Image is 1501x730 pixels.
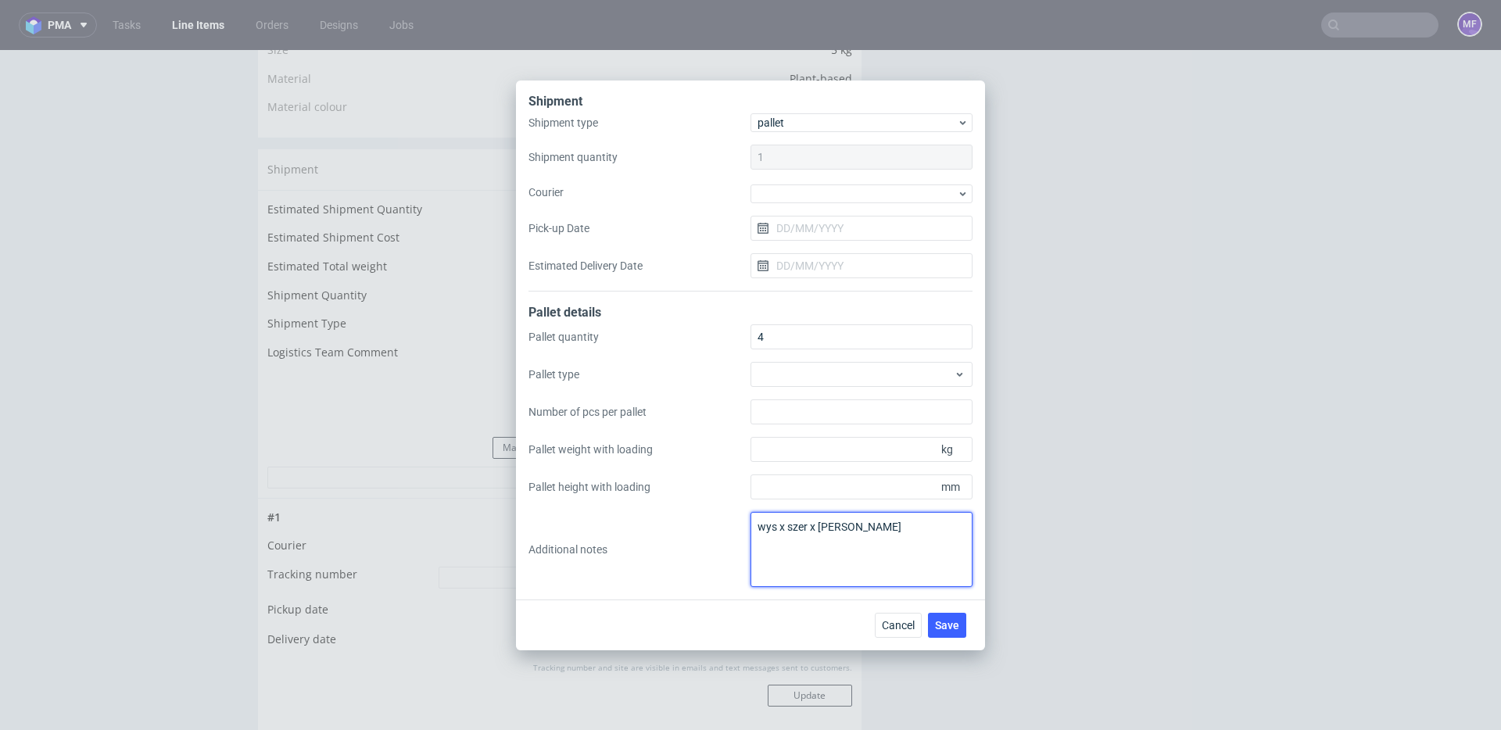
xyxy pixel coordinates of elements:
td: Estimated Shipment Cost [267,178,553,207]
label: Additional notes [528,542,750,557]
label: Shipment quantity [528,149,750,165]
td: Courier [267,486,435,515]
span: Save [935,620,959,631]
div: Shipment [258,99,862,140]
span: mm [938,476,969,498]
label: Shipment type [528,115,750,131]
td: Unknown [553,178,852,207]
td: Logistics Team Comment [267,293,553,328]
td: Estimated Shipment Quantity [267,150,553,179]
input: DD/MM/YYYY [750,253,973,278]
label: Courier [528,184,750,200]
button: Update [768,334,852,356]
td: 1 [553,236,852,265]
label: Pallet height with loading [528,479,750,495]
label: Pallet weight with loading [528,442,750,457]
button: Save [928,613,966,638]
button: Update [768,635,852,657]
td: 125 kg [553,207,852,236]
td: Estimated Total weight [267,207,553,236]
span: Plant-based [790,21,852,36]
div: Shipment [528,93,973,113]
div: Pallet details [528,304,973,324]
button: Cancel [875,613,922,638]
span: Cancel [882,620,915,631]
label: Pallet type [528,367,750,382]
td: package [553,264,852,293]
label: Estimated Delivery Date [528,258,750,274]
td: UPS [435,486,852,515]
span: Brown [819,49,852,64]
span: kg [938,438,969,460]
td: Shipment Quantity [267,236,553,265]
textarea: wys x szer x [PERSON_NAME] [750,512,973,587]
button: Hidedetails [267,417,852,438]
td: Delivery date [267,580,435,610]
label: Number of pcs per pallet [528,404,750,420]
td: Unknown [553,150,852,179]
span: Material [267,21,311,36]
span: pallet [758,115,957,131]
td: Shipment Type [267,264,553,293]
span: Material colour [267,49,347,64]
label: Pick-up Date [528,220,750,236]
input: DD/MM/YYYY [750,216,973,241]
p: Tracking number and site are visible in emails and text messages sent to customers. [533,612,852,623]
td: Pickup date [267,550,435,581]
span: # 1 [267,460,281,474]
button: Mark as shipped manually [493,387,627,409]
button: Manage shipments [748,109,852,131]
label: Pallet quantity [528,329,750,345]
td: Tracking number [267,515,435,550]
